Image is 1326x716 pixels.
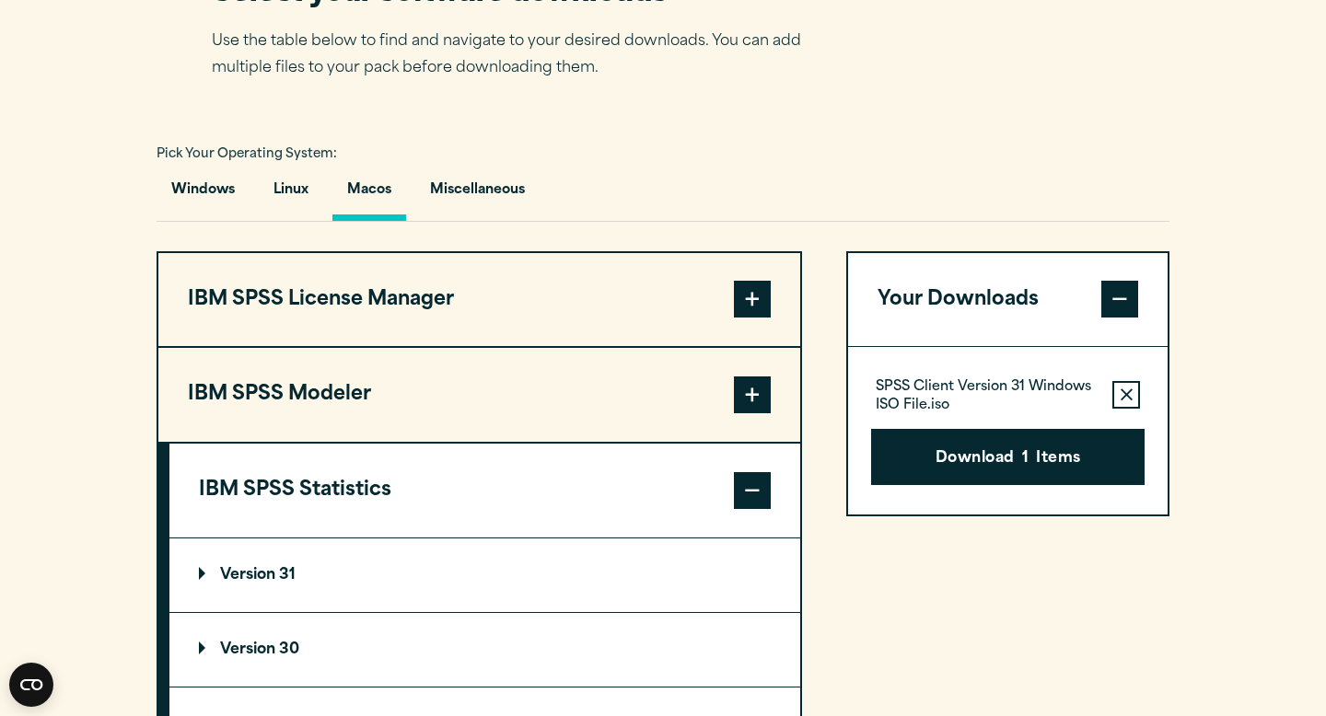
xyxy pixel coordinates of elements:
[48,48,203,63] div: Domain: [DOMAIN_NAME]
[29,29,44,44] img: logo_orange.svg
[50,107,64,121] img: tab_domain_overview_orange.svg
[9,663,53,707] button: Open CMP widget
[183,107,198,121] img: tab_keywords_by_traffic_grey.svg
[871,429,1145,486] button: Download1Items
[158,348,800,442] button: IBM SPSS Modeler
[169,538,800,612] summary: Version 31
[199,642,299,657] p: Version 30
[259,168,323,221] button: Linux
[1022,447,1029,471] span: 1
[157,148,337,160] span: Pick Your Operating System:
[157,168,250,221] button: Windows
[158,253,800,347] button: IBM SPSS License Manager
[29,48,44,63] img: website_grey.svg
[212,29,829,82] p: Use the table below to find and navigate to your desired downloads. You can add multiple files to...
[848,346,1168,514] div: Your Downloads
[199,568,296,583] p: Version 31
[876,378,1098,415] p: SPSS Client Version 31 Windows ISO File.iso
[415,168,540,221] button: Miscellaneous
[169,613,800,687] summary: Version 30
[169,444,800,537] button: IBM SPSS Statistics
[204,109,310,121] div: Keywords by Traffic
[70,109,165,121] div: Domain Overview
[332,168,406,221] button: Macos
[52,29,90,44] div: v 4.0.25
[848,253,1168,347] button: Your Downloads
